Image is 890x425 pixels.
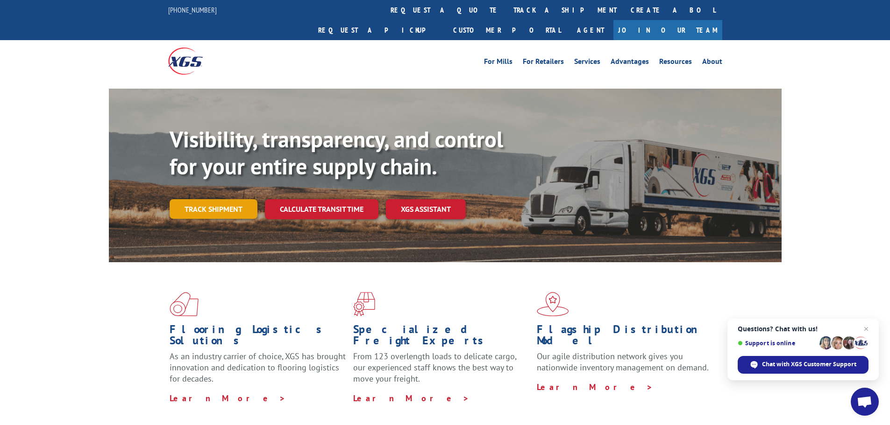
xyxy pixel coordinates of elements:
a: Resources [659,58,692,68]
a: Calculate transit time [265,199,378,219]
a: Join Our Team [613,20,722,40]
span: Questions? Chat with us! [738,325,869,333]
a: Services [574,58,600,68]
a: Learn More > [353,393,470,404]
img: xgs-icon-focused-on-flooring-red [353,292,375,316]
p: From 123 overlength loads to delicate cargo, our experienced staff knows the best way to move you... [353,351,530,392]
a: For Retailers [523,58,564,68]
span: Support is online [738,340,816,347]
a: Track shipment [170,199,257,219]
span: As an industry carrier of choice, XGS has brought innovation and dedication to flooring logistics... [170,351,346,384]
a: Learn More > [537,382,653,392]
span: Close chat [861,323,872,334]
a: About [702,58,722,68]
img: xgs-icon-total-supply-chain-intelligence-red [170,292,199,316]
a: [PHONE_NUMBER] [168,5,217,14]
span: Chat with XGS Customer Support [762,360,856,369]
h1: Specialized Freight Experts [353,324,530,351]
h1: Flooring Logistics Solutions [170,324,346,351]
b: Visibility, transparency, and control for your entire supply chain. [170,125,503,181]
a: Customer Portal [446,20,568,40]
img: xgs-icon-flagship-distribution-model-red [537,292,569,316]
a: Agent [568,20,613,40]
a: Request a pickup [311,20,446,40]
h1: Flagship Distribution Model [537,324,713,351]
a: XGS ASSISTANT [386,199,466,219]
span: Our agile distribution network gives you nationwide inventory management on demand. [537,351,709,373]
div: Open chat [851,388,879,416]
div: Chat with XGS Customer Support [738,356,869,374]
a: For Mills [484,58,513,68]
a: Learn More > [170,393,286,404]
a: Advantages [611,58,649,68]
